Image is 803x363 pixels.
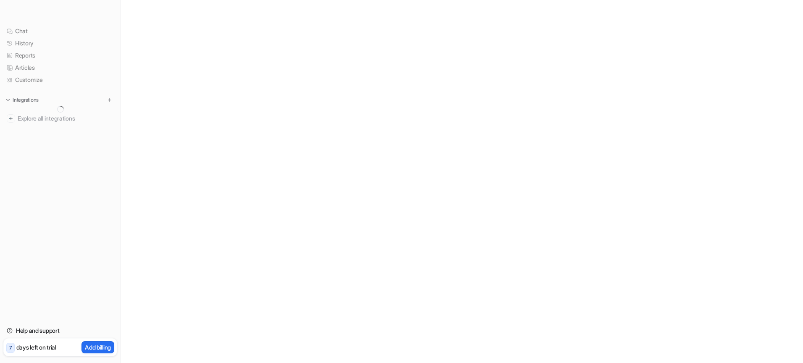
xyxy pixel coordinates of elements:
[16,343,56,352] p: days left on trial
[3,62,117,74] a: Articles
[18,112,114,125] span: Explore all integrations
[13,97,39,103] p: Integrations
[3,96,41,104] button: Integrations
[3,325,117,337] a: Help and support
[3,37,117,49] a: History
[85,343,111,352] p: Add billing
[5,97,11,103] img: expand menu
[3,25,117,37] a: Chat
[81,341,114,353] button: Add billing
[3,113,117,124] a: Explore all integrations
[7,114,15,123] img: explore all integrations
[3,50,117,61] a: Reports
[3,74,117,86] a: Customize
[9,344,12,352] p: 7
[107,97,113,103] img: menu_add.svg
